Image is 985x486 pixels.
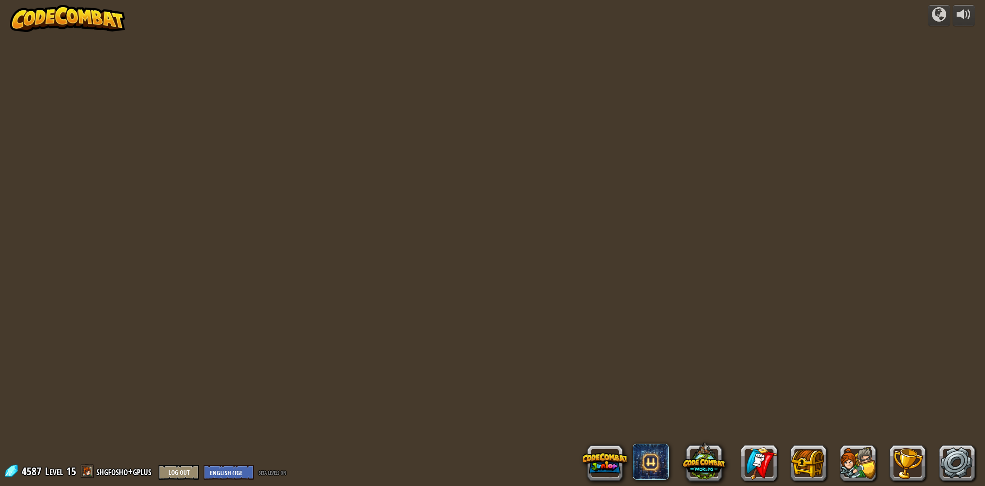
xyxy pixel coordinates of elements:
span: Level [45,464,63,479]
button: Adjust volume [953,5,975,26]
button: Log Out [159,465,199,480]
span: 15 [66,464,76,478]
img: CodeCombat - Learn how to code by playing a game [10,5,125,32]
span: 4587 [22,464,44,478]
a: shgfosho+gplus [96,464,154,478]
span: beta levels on [259,468,286,477]
button: Campaigns [928,5,950,26]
